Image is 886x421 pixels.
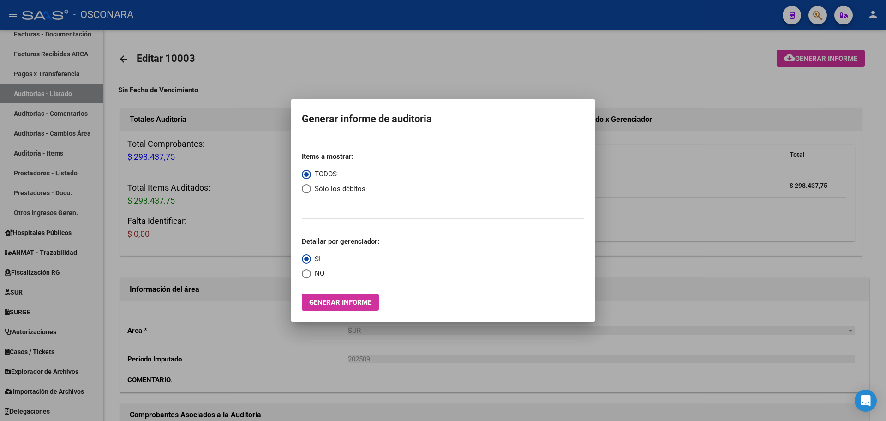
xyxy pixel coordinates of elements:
[302,229,379,279] mat-radio-group: Select an option
[302,237,379,246] strong: Detallar por gerenciador:
[311,169,337,180] span: TODOS
[302,144,365,208] mat-radio-group: Select an option
[311,184,365,194] span: Sólo los débitos
[302,294,379,311] button: Generar informe
[855,390,877,412] div: Open Intercom Messenger
[311,268,324,279] span: NO
[302,110,584,128] h1: Generar informe de auditoria
[311,254,321,265] span: SI
[309,298,371,307] span: Generar informe
[302,152,353,161] strong: Items a mostrar:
